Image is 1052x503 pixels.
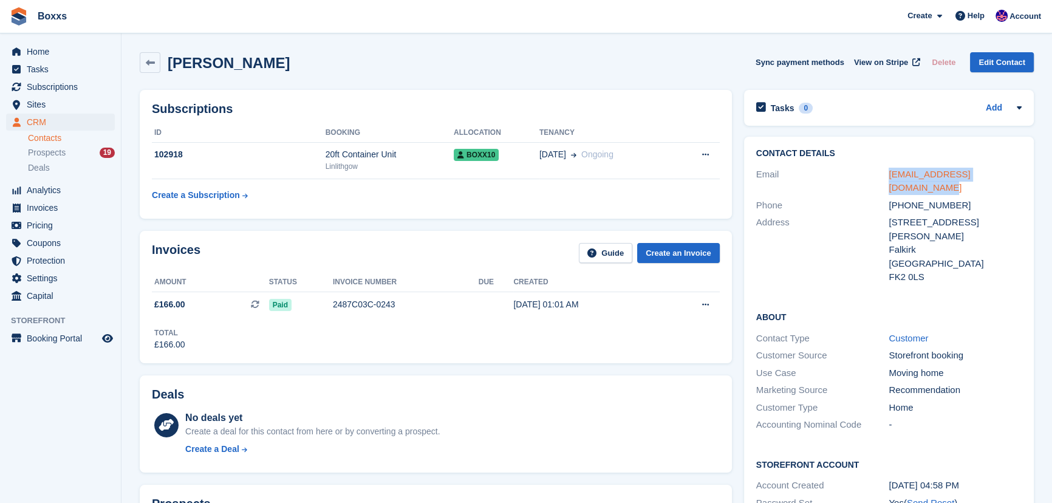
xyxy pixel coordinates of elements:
[185,411,440,425] div: No deals yet
[28,162,50,174] span: Deals
[269,273,333,292] th: Status
[168,55,290,71] h2: [PERSON_NAME]
[756,216,889,284] div: Address
[27,78,100,95] span: Subscriptions
[1009,10,1041,22] span: Account
[889,401,1022,415] div: Home
[579,243,632,263] a: Guide
[27,96,100,113] span: Sites
[756,383,889,397] div: Marketing Source
[27,114,100,131] span: CRM
[6,217,115,234] a: menu
[27,330,100,347] span: Booking Portal
[539,148,566,161] span: [DATE]
[996,10,1008,22] img: Jamie Malcolm
[771,103,794,114] h2: Tasks
[6,43,115,60] a: menu
[152,273,269,292] th: Amount
[889,257,1022,271] div: [GEOGRAPHIC_DATA]
[6,182,115,199] a: menu
[849,52,923,72] a: View on Stripe
[6,287,115,304] a: menu
[28,132,115,144] a: Contacts
[986,101,1002,115] a: Add
[154,298,185,311] span: £166.00
[539,123,674,143] th: Tenancy
[756,349,889,363] div: Customer Source
[889,383,1022,397] div: Recommendation
[152,102,720,116] h2: Subscriptions
[333,298,479,311] div: 2487C03C-0243
[756,332,889,346] div: Contact Type
[756,418,889,432] div: Accounting Nominal Code
[27,270,100,287] span: Settings
[152,243,200,263] h2: Invoices
[581,149,613,159] span: Ongoing
[152,189,240,202] div: Create a Subscription
[6,114,115,131] a: menu
[6,270,115,287] a: menu
[154,327,185,338] div: Total
[968,10,985,22] span: Help
[152,184,248,207] a: Create a Subscription
[6,78,115,95] a: menu
[154,338,185,351] div: £166.00
[889,199,1022,213] div: [PHONE_NUMBER]
[185,425,440,438] div: Create a deal for this contact from here or by converting a prospect.
[28,146,115,159] a: Prospects 19
[27,252,100,269] span: Protection
[479,273,514,292] th: Due
[756,168,889,195] div: Email
[27,182,100,199] span: Analytics
[27,199,100,216] span: Invoices
[152,388,184,402] h2: Deals
[28,147,66,159] span: Prospects
[756,52,844,72] button: Sync payment methods
[454,149,499,161] span: Boxx10
[889,270,1022,284] div: FK2 0LS
[152,148,326,161] div: 102918
[513,298,661,311] div: [DATE] 01:01 AM
[889,349,1022,363] div: Storefront booking
[6,96,115,113] a: menu
[756,149,1022,159] h2: Contact Details
[889,366,1022,380] div: Moving home
[333,273,479,292] th: Invoice number
[100,331,115,346] a: Preview store
[326,161,454,172] div: Linlithgow
[27,287,100,304] span: Capital
[889,418,1022,432] div: -
[889,243,1022,257] div: Falkirk
[10,7,28,26] img: stora-icon-8386f47178a22dfd0bd8f6a31ec36ba5ce8667c1dd55bd0f319d3a0aa187defe.svg
[454,123,539,143] th: Allocation
[6,199,115,216] a: menu
[756,366,889,380] div: Use Case
[326,123,454,143] th: Booking
[33,6,72,26] a: Boxxs
[6,330,115,347] a: menu
[185,443,440,456] a: Create a Deal
[6,252,115,269] a: menu
[637,243,720,263] a: Create an Invoice
[185,443,239,456] div: Create a Deal
[889,169,970,193] a: [EMAIL_ADDRESS][DOMAIN_NAME]
[756,310,1022,323] h2: About
[6,234,115,251] a: menu
[756,479,889,493] div: Account Created
[889,216,1022,243] div: [STREET_ADDRESS][PERSON_NAME]
[889,333,928,343] a: Customer
[907,10,932,22] span: Create
[100,148,115,158] div: 19
[756,199,889,213] div: Phone
[6,61,115,78] a: menu
[756,401,889,415] div: Customer Type
[269,299,292,311] span: Paid
[756,458,1022,470] h2: Storefront Account
[27,217,100,234] span: Pricing
[927,52,960,72] button: Delete
[27,43,100,60] span: Home
[27,61,100,78] span: Tasks
[326,148,454,161] div: 20ft Container Unit
[854,56,908,69] span: View on Stripe
[27,234,100,251] span: Coupons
